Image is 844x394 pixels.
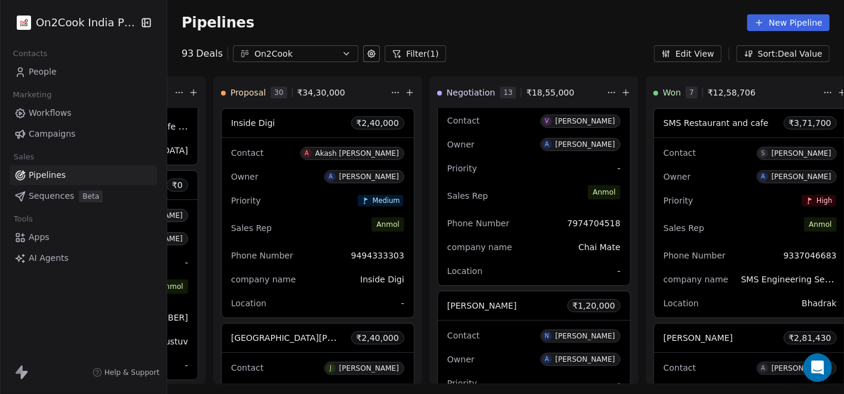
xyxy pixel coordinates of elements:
span: Contacts [8,45,53,63]
span: company name [231,275,296,284]
span: - [185,359,188,371]
span: 30 [271,87,287,98]
span: Phone Number [231,251,293,260]
button: Edit View [654,45,722,62]
span: 13 [500,87,516,98]
span: Priority [447,164,477,173]
span: Pipelines [29,169,66,181]
span: Anmol [588,185,620,199]
a: Campaigns [10,124,157,144]
span: Workflows [29,107,72,119]
span: [PERSON_NAME] [447,301,517,310]
div: 93 [182,47,223,61]
span: company name [664,275,729,284]
span: High [817,196,832,205]
span: Anmol [804,217,836,232]
span: Medium [372,196,400,205]
span: Sales [8,148,39,166]
span: ₹ 18,55,000 [526,87,574,98]
span: Contact [664,363,696,373]
a: People [10,62,157,82]
span: Deals [196,47,223,61]
a: Pipelines [10,165,157,185]
span: Marketing [8,86,57,104]
span: Tools [8,210,38,228]
span: Phone Number [664,251,726,260]
span: [GEOGRAPHIC_DATA][PERSON_NAME] [231,332,388,343]
span: Anmol [372,217,404,232]
span: ₹ 1,20,000 [573,300,615,312]
span: Contact [231,148,263,158]
span: On2Cook India Pvt. Ltd. [36,15,137,30]
div: [PERSON_NAME] [555,140,615,149]
span: ₹ 0 [172,179,183,191]
span: AI Agents [29,252,69,264]
a: Help & Support [93,368,159,377]
button: Filter(1) [385,45,446,62]
div: On2Cook [254,48,337,60]
img: on2cook%20logo-04%20copy.jpg [17,16,31,30]
span: kaustuv [155,337,188,346]
span: Location [664,298,699,308]
span: Beta [79,190,103,202]
span: 7974704518 [567,218,621,228]
div: Negotiation13₹18,55,000 [437,77,604,108]
div: [PERSON_NAME] [339,173,399,181]
span: 7 [686,87,698,98]
span: 9337046683 [784,251,837,260]
span: Location [447,266,483,276]
span: Campaigns [29,128,75,140]
button: New Pipeline [747,14,830,31]
span: ₹ 34,30,000 [297,87,345,98]
span: Sales Rep [664,223,704,233]
span: Sequences [29,190,74,202]
span: ₹ 2,81,430 [789,332,831,344]
span: Inside Digi [360,275,404,284]
span: company name [447,242,512,252]
span: Proposal [231,87,266,98]
div: Inside Digi₹2,40,000ContactAAkash [PERSON_NAME]OwnerA[PERSON_NAME]PriorityMediumSales RepAnmolPho... [221,108,415,318]
span: - [618,162,621,174]
div: [PERSON_NAME] [772,173,831,181]
span: Apps [29,231,50,244]
span: 9494333303 [351,251,404,260]
span: Chai Mate [578,242,620,252]
span: Help & Support [105,368,159,377]
div: [PERSON_NAME] [555,332,615,340]
span: - [618,265,621,277]
span: - [618,377,621,389]
div: Akash [PERSON_NAME] [315,149,399,158]
span: Negotiation [447,87,495,98]
span: Priority [664,196,693,205]
span: Priority [447,378,477,388]
div: [PERSON_NAME] [772,364,831,373]
span: Owner [664,172,691,181]
span: Phone Number [447,218,510,228]
div: J [330,364,332,373]
span: SMS Restaurant and cafe [664,118,769,128]
span: Priority [231,196,261,205]
span: Sales Rep [447,191,488,201]
div: S [762,149,765,158]
span: ₹ 3,71,700 [789,117,831,129]
span: Contact [447,116,480,125]
div: [PERSON_NAME] [555,355,615,364]
div: Won7₹12,58,706 [653,77,821,108]
div: A [329,172,333,181]
span: Contact [664,148,696,158]
a: AI Agents [10,248,157,268]
span: Anmol [155,279,188,294]
span: Contact [447,331,480,340]
div: A [545,355,549,364]
span: ₹ 2,40,000 [357,117,399,129]
span: - [185,257,188,269]
span: Sales Rep [231,223,272,233]
span: ₹ 2,40,000 [357,332,399,344]
span: ₹ 12,58,706 [708,87,756,98]
button: On2Cook India Pvt. Ltd. [14,13,132,33]
span: Won [663,87,681,98]
button: Sort: Deal Value [736,45,830,62]
div: A [761,364,765,373]
span: Location [231,298,266,308]
span: Bhadrak [802,298,836,308]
